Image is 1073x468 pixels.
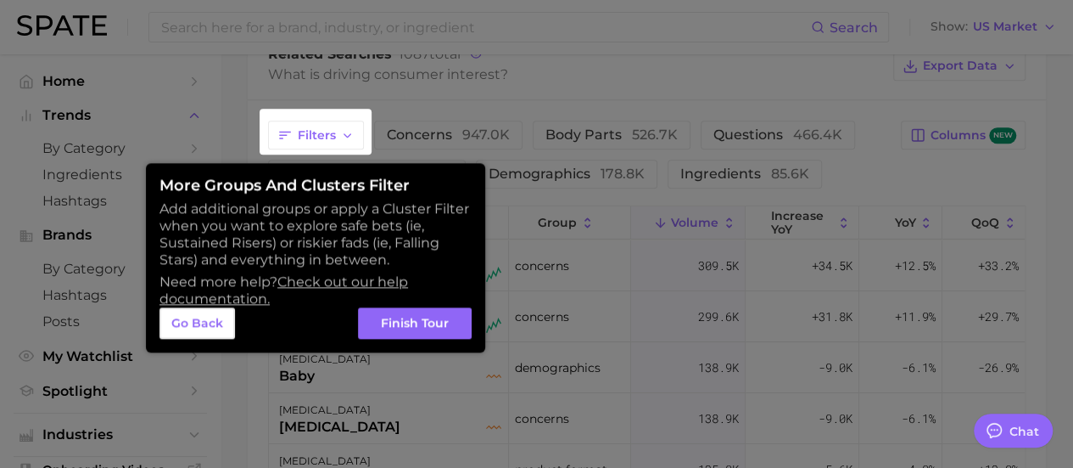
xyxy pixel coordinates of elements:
[159,177,472,195] h2: More Groups and Clusters Filter
[358,307,472,340] button: Finish Tour
[159,307,235,340] button: Go Back
[159,273,472,307] p: Need more help?
[159,273,408,307] a: Check out our help documentation.
[159,200,472,268] p: Add additional groups or apply a Cluster Filter when you want to explore safe bets (ie, Sustained...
